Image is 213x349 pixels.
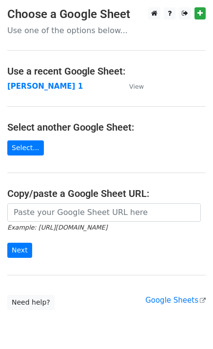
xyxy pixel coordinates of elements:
h4: Select another Google Sheet: [7,121,206,133]
p: Use one of the options below... [7,25,206,36]
h3: Choose a Google Sheet [7,7,206,21]
input: Next [7,243,32,258]
input: Paste your Google Sheet URL here [7,203,201,222]
a: Select... [7,140,44,155]
small: View [129,83,144,90]
a: View [119,82,144,91]
h4: Use a recent Google Sheet: [7,65,206,77]
a: [PERSON_NAME] 1 [7,82,83,91]
small: Example: [URL][DOMAIN_NAME] [7,224,107,231]
a: Google Sheets [145,296,206,305]
h4: Copy/paste a Google Sheet URL: [7,188,206,199]
a: Need help? [7,295,55,310]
